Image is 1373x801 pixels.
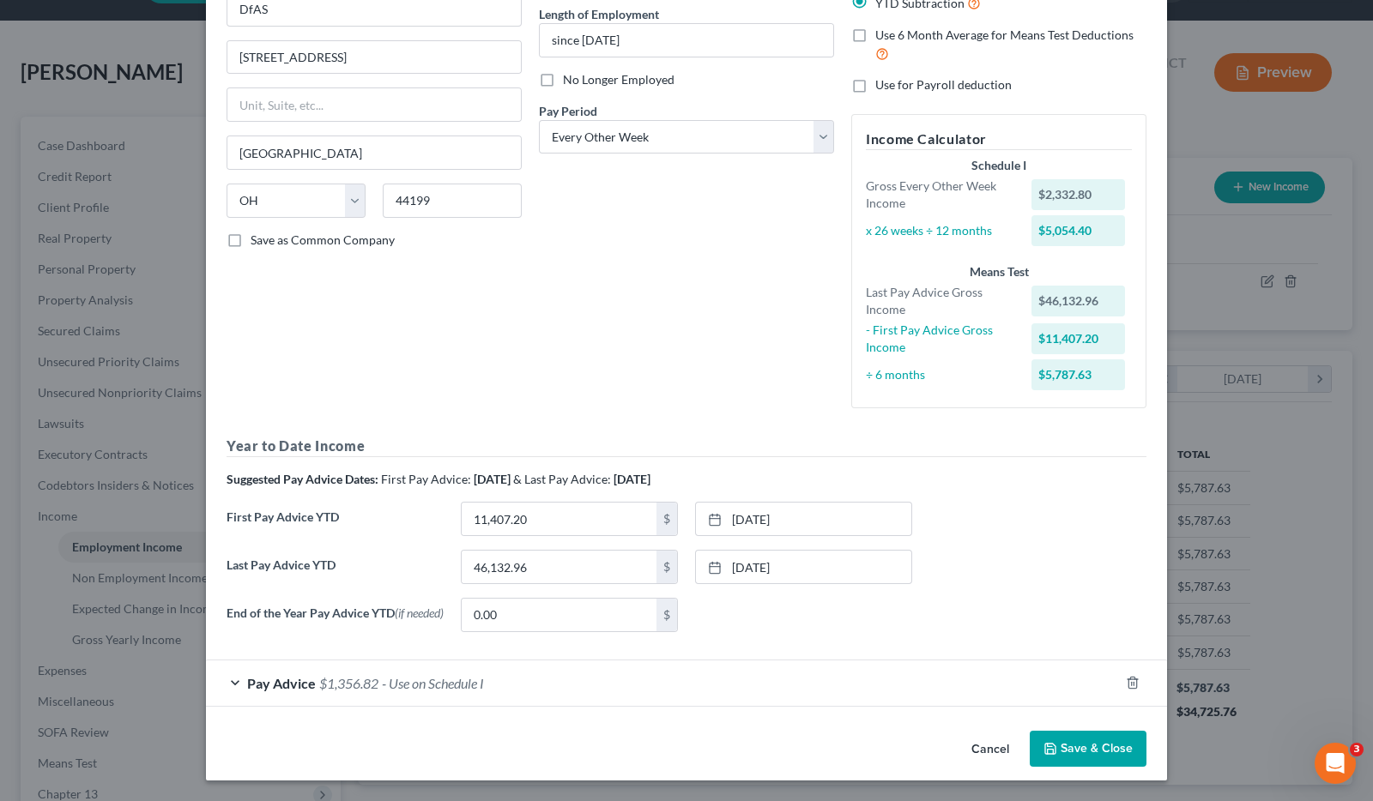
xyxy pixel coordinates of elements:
[383,184,522,218] input: Enter zip...
[866,129,1132,150] h5: Income Calculator
[1350,743,1364,756] span: 3
[614,472,650,486] strong: [DATE]
[875,77,1012,92] span: Use for Payroll deduction
[1030,731,1146,767] button: Save & Close
[513,472,611,486] span: & Last Pay Advice:
[227,88,521,121] input: Unit, Suite, etc...
[866,157,1132,174] div: Schedule I
[395,605,444,620] span: (if needed)
[1031,323,1126,354] div: $11,407.20
[1031,179,1126,210] div: $2,332.80
[857,366,1023,383] div: ÷ 6 months
[319,675,378,691] span: $1,356.82
[218,550,452,598] label: Last Pay Advice YTD
[474,472,511,486] strong: [DATE]
[656,551,677,583] div: $
[563,72,674,87] span: No Longer Employed
[218,598,452,646] label: End of the Year Pay Advice YTD
[462,551,656,583] input: 0.00
[227,136,521,169] input: Enter city...
[866,263,1132,280] div: Means Test
[857,222,1023,239] div: x 26 weeks ÷ 12 months
[1031,359,1126,390] div: $5,787.63
[857,284,1023,318] div: Last Pay Advice Gross Income
[1315,743,1356,784] iframe: Intercom live chat
[227,436,1146,457] h5: Year to Date Income
[539,104,597,118] span: Pay Period
[958,732,1023,767] button: Cancel
[462,599,656,631] input: 0.00
[1031,215,1126,246] div: $5,054.40
[381,472,471,486] span: First Pay Advice:
[1031,286,1126,316] div: $46,132.96
[462,503,656,535] input: 0.00
[539,5,659,23] label: Length of Employment
[540,24,833,57] input: ex: 2 years
[218,502,452,550] label: First Pay Advice YTD
[656,503,677,535] div: $
[251,232,395,247] span: Save as Common Company
[857,322,1023,356] div: - First Pay Advice Gross Income
[656,599,677,631] div: $
[696,551,911,583] a: [DATE]
[382,675,484,691] span: - Use on Schedule I
[875,27,1134,42] span: Use 6 Month Average for Means Test Deductions
[857,178,1023,212] div: Gross Every Other Week Income
[227,41,521,74] input: Enter address...
[227,472,378,486] strong: Suggested Pay Advice Dates:
[696,503,911,535] a: [DATE]
[247,675,316,691] span: Pay Advice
